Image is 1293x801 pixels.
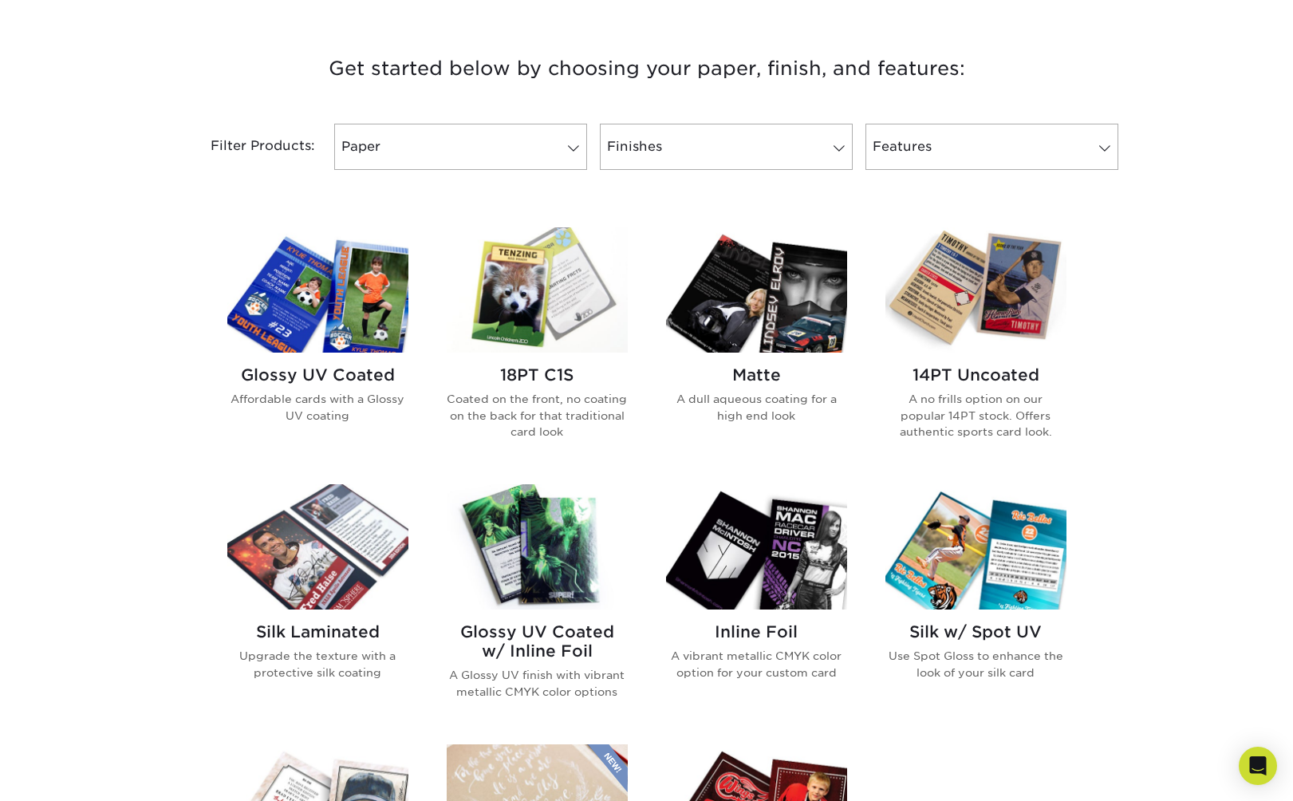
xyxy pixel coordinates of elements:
[447,667,628,700] p: A Glossy UV finish with vibrant metallic CMYK color options
[180,33,1114,105] h3: Get started below by choosing your paper, finish, and features:
[1239,747,1277,785] div: Open Intercom Messenger
[447,484,628,725] a: Glossy UV Coated w/ Inline Foil Trading Cards Glossy UV Coated w/ Inline Foil A Glossy UV finish ...
[666,227,847,353] img: Matte Trading Cards
[666,391,847,424] p: A dull aqueous coating for a high end look
[885,484,1066,725] a: Silk w/ Spot UV Trading Cards Silk w/ Spot UV Use Spot Gloss to enhance the look of your silk card
[447,365,628,385] h2: 18PT C1S
[227,622,408,641] h2: Silk Laminated
[666,648,847,681] p: A vibrant metallic CMYK color option for your custom card
[227,391,408,424] p: Affordable cards with a Glossy UV coating
[885,391,1066,440] p: A no frills option on our popular 14PT stock. Offers authentic sports card look.
[447,227,628,465] a: 18PT C1S Trading Cards 18PT C1S Coated on the front, no coating on the back for that traditional ...
[885,648,1066,681] p: Use Spot Gloss to enhance the look of your silk card
[334,124,587,170] a: Paper
[666,227,847,465] a: Matte Trading Cards Matte A dull aqueous coating for a high end look
[227,227,408,465] a: Glossy UV Coated Trading Cards Glossy UV Coated Affordable cards with a Glossy UV coating
[227,648,408,681] p: Upgrade the texture with a protective silk coating
[227,484,408,610] img: Silk Laminated Trading Cards
[885,484,1066,610] img: Silk w/ Spot UV Trading Cards
[885,365,1066,385] h2: 14PT Uncoated
[227,365,408,385] h2: Glossy UV Coated
[865,124,1118,170] a: Features
[447,622,628,661] h2: Glossy UV Coated w/ Inline Foil
[168,124,328,170] div: Filter Products:
[666,484,847,725] a: Inline Foil Trading Cards Inline Foil A vibrant metallic CMYK color option for your custom card
[885,227,1066,353] img: 14PT Uncoated Trading Cards
[447,227,628,353] img: 18PT C1S Trading Cards
[885,622,1066,641] h2: Silk w/ Spot UV
[588,744,628,792] img: New Product
[666,365,847,385] h2: Matte
[666,484,847,610] img: Inline Foil Trading Cards
[666,622,847,641] h2: Inline Foil
[227,484,408,725] a: Silk Laminated Trading Cards Silk Laminated Upgrade the texture with a protective silk coating
[447,391,628,440] p: Coated on the front, no coating on the back for that traditional card look
[600,124,853,170] a: Finishes
[447,484,628,610] img: Glossy UV Coated w/ Inline Foil Trading Cards
[885,227,1066,465] a: 14PT Uncoated Trading Cards 14PT Uncoated A no frills option on our popular 14PT stock. Offers au...
[227,227,408,353] img: Glossy UV Coated Trading Cards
